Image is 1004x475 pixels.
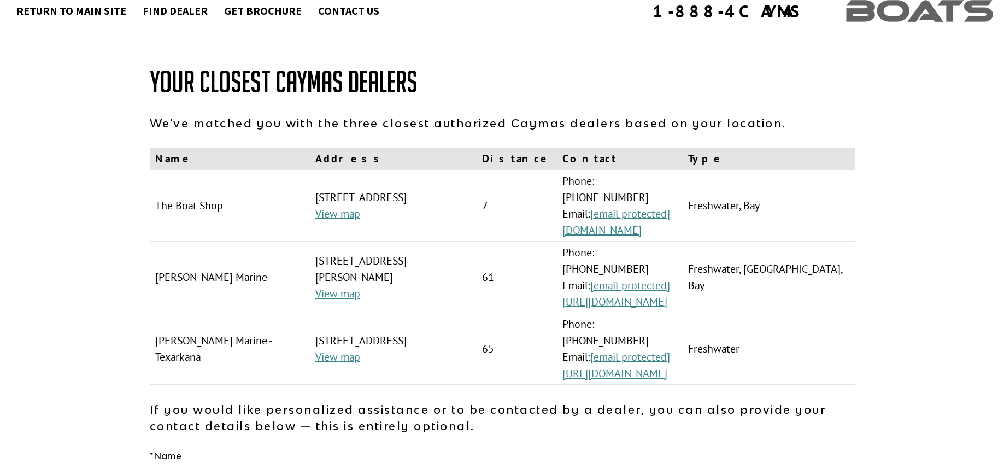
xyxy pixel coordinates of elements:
[562,295,667,309] a: [URL][DOMAIN_NAME]
[315,207,360,221] a: View map
[557,242,683,313] td: Phone: [PHONE_NUMBER] Email:
[150,115,855,131] p: We've matched you with the three closest authorized Caymas dealers based on your location.
[557,148,683,170] th: Contact
[683,148,854,170] th: Type
[150,170,310,242] td: The Boat Shop
[137,4,213,18] a: Find Dealer
[590,350,670,364] a: [email protected]
[653,3,802,20] div: 1-888-4CAYMAS
[150,449,181,462] label: Name
[150,148,310,170] th: Name
[477,242,557,313] td: 61
[315,350,360,364] a: View map
[150,242,310,313] td: [PERSON_NAME] Marine
[590,278,670,292] a: [email protected]
[150,401,855,434] p: If you would like personalized assistance or to be contacted by a dealer, you can also provide yo...
[557,170,683,242] td: Phone: [PHONE_NUMBER] Email:
[310,313,477,385] td: [STREET_ADDRESS]
[590,207,670,221] a: [email protected]
[11,4,132,18] a: Return to main site
[683,170,854,242] td: Freshwater, Bay
[683,313,854,385] td: Freshwater
[150,313,310,385] td: [PERSON_NAME] Marine - Texarkana
[562,366,667,380] a: [URL][DOMAIN_NAME]
[477,148,557,170] th: Distance
[683,242,854,313] td: Freshwater, [GEOGRAPHIC_DATA], Bay
[477,170,557,242] td: 7
[315,286,360,301] a: View map
[310,242,477,313] td: [STREET_ADDRESS][PERSON_NAME]
[310,170,477,242] td: [STREET_ADDRESS]
[477,313,557,385] td: 65
[562,223,642,237] a: [DOMAIN_NAME]
[219,4,307,18] a: Get Brochure
[150,66,855,98] h1: Your Closest Caymas Dealers
[557,313,683,385] td: Phone: [PHONE_NUMBER] Email:
[310,148,477,170] th: Address
[313,4,385,18] a: Contact Us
